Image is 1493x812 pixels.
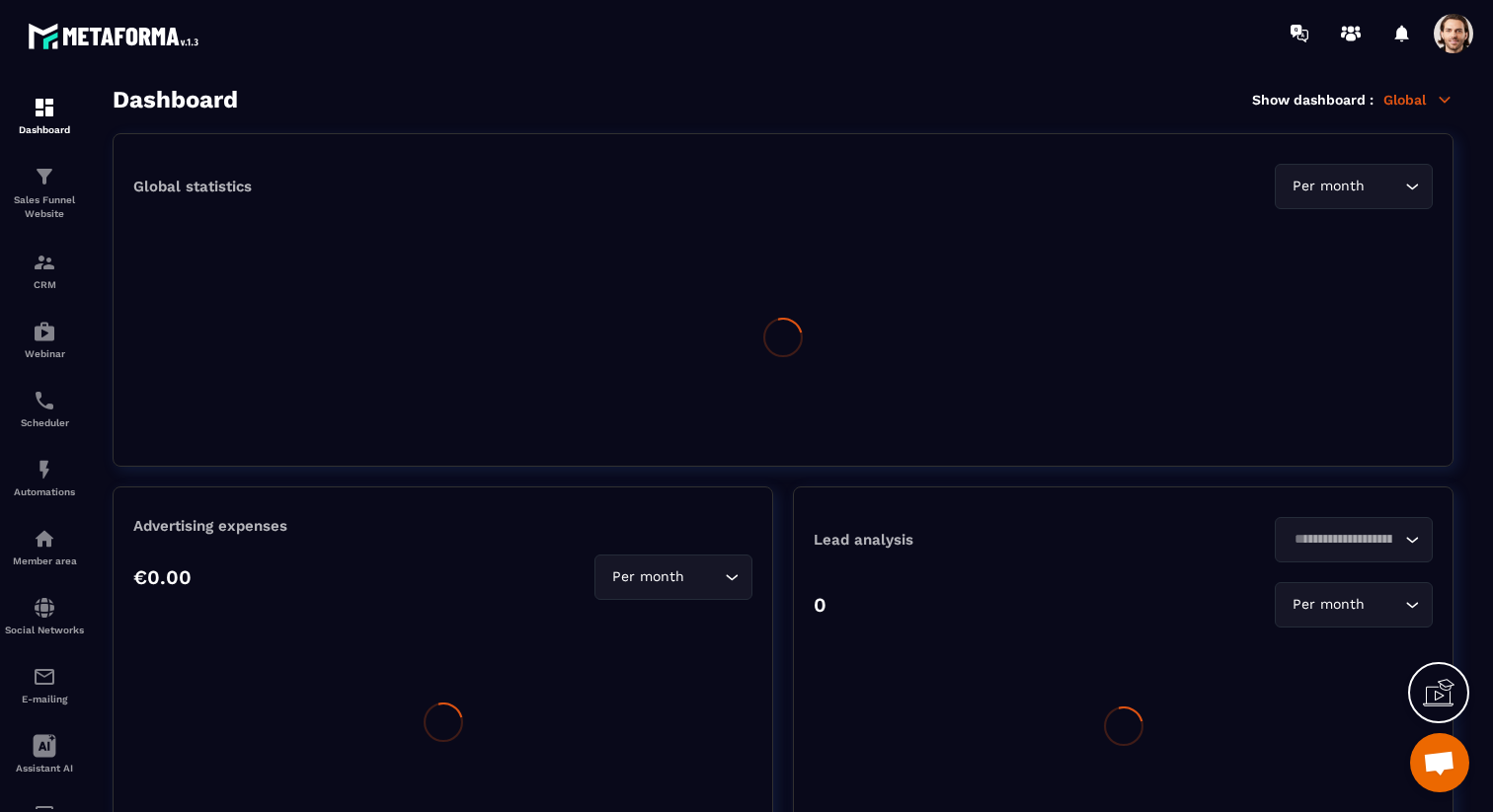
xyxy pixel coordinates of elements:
[1275,582,1433,627] div: Search for option
[5,443,84,512] a: automationsautomationsAutomations
[5,555,84,566] p: Member area
[1288,529,1400,551] input: Search for option
[1410,733,1469,792] div: Ouvrir le chat
[5,719,84,788] a: Assistant AI
[5,650,84,719] a: emailemailE-mailing
[28,18,205,54] img: logo
[5,193,84,221] p: Sales Funnel Website
[33,96,56,119] img: formation
[5,279,84,290] p: CRM
[5,417,84,428] p: Scheduler
[33,596,56,620] img: social-network
[33,389,56,412] img: scheduler
[1275,517,1433,562] div: Search for option
[814,593,826,617] p: 0
[33,165,56,188] img: formation
[5,625,84,635] p: Social Networks
[814,531,1124,549] p: Lead analysis
[5,81,84,150] a: formationformationDashboard
[5,763,84,774] p: Assistant AI
[133,517,752,535] p: Advertising expenses
[133,565,192,589] p: €0.00
[688,566,720,588] input: Search for option
[33,527,56,551] img: automations
[5,512,84,581] a: automationsautomationsMember area
[5,348,84,359] p: Webinar
[33,665,56,689] img: email
[1288,594,1369,616] span: Per month
[1383,91,1454,109] p: Global
[5,305,84,374] a: automationsautomationsWebinar
[1288,176,1369,197] span: Per month
[5,236,84,305] a: formationformationCRM
[1369,594,1400,616] input: Search for option
[5,486,84,497] p: Automations
[33,251,56,274] img: formation
[1369,176,1400,197] input: Search for option
[133,178,252,195] p: Global statistics
[5,694,84,704] p: E-mailing
[5,581,84,650] a: social-networksocial-networkSocial Networks
[33,458,56,481] img: automations
[5,374,84,443] a: schedulerschedulerScheduler
[594,554,752,600] div: Search for option
[113,86,238,113] h3: Dashboard
[1275,164,1433,209] div: Search for option
[607,566,688,588] span: Per month
[5,124,84,135] p: Dashboard
[1252,92,1374,108] p: Show dashboard :
[33,320,56,343] img: automations
[5,150,84,236] a: formationformationSales Funnel Website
